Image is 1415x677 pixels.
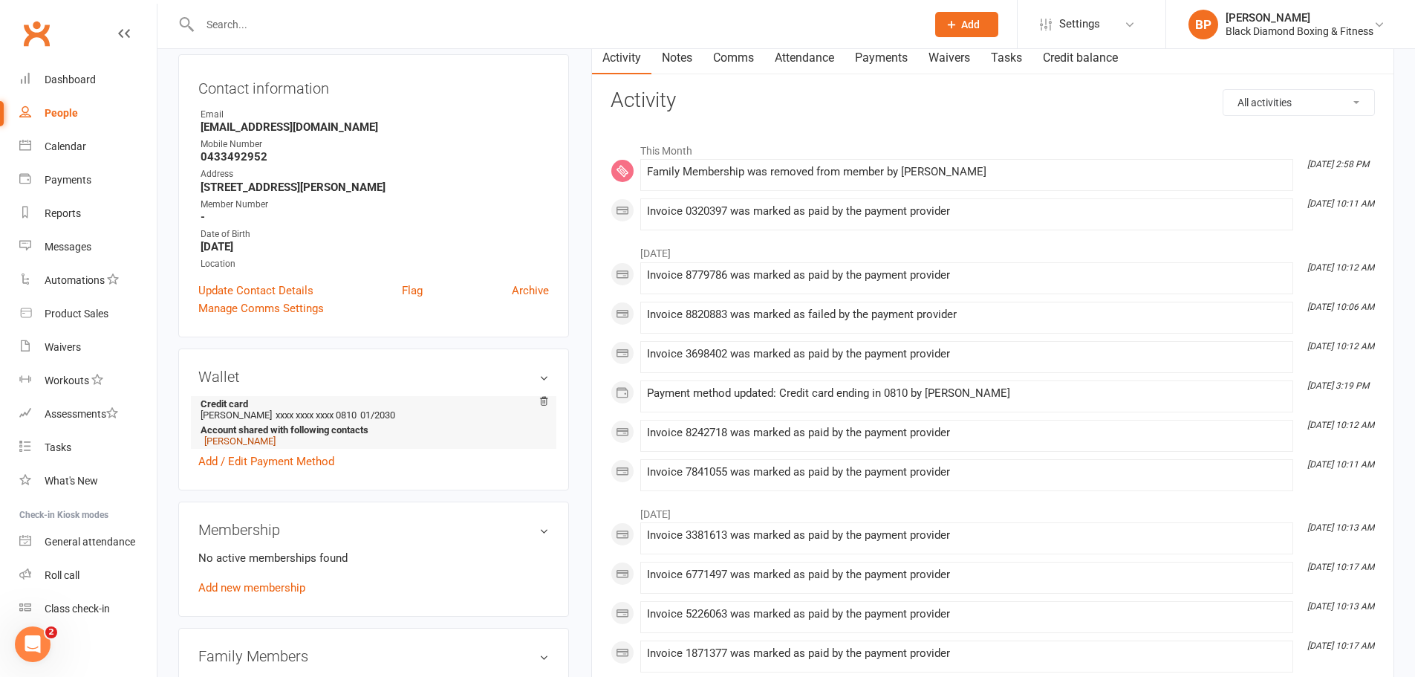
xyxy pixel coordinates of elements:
[45,74,96,85] div: Dashboard
[647,348,1286,360] div: Invoice 3698402 was marked as paid by the payment provider
[276,409,357,421] span: xxxx xxxx xxxx 0810
[201,257,549,271] div: Location
[198,648,549,664] h3: Family Members
[1307,562,1374,572] i: [DATE] 10:17 AM
[611,135,1375,159] li: This Month
[647,427,1286,439] div: Invoice 8242718 was marked as paid by the payment provider
[204,435,276,447] a: [PERSON_NAME]
[1307,159,1369,169] i: [DATE] 2:58 PM
[19,130,157,163] a: Calendar
[512,282,549,299] a: Archive
[198,453,334,470] a: Add / Edit Payment Method
[45,626,57,638] span: 2
[19,297,157,331] a: Product Sales
[45,536,135,548] div: General attendance
[45,174,91,186] div: Payments
[201,198,549,212] div: Member Number
[360,409,395,421] span: 01/2030
[198,299,324,317] a: Manage Comms Settings
[201,137,549,152] div: Mobile Number
[45,341,81,353] div: Waivers
[647,308,1286,321] div: Invoice 8820883 was marked as failed by the payment provider
[201,120,549,134] strong: [EMAIL_ADDRESS][DOMAIN_NAME]
[15,626,51,662] iframe: Intercom live chat
[1032,41,1128,75] a: Credit balance
[402,282,423,299] a: Flag
[201,108,549,122] div: Email
[1307,341,1374,352] i: [DATE] 10:12 AM
[611,499,1375,522] li: [DATE]
[19,398,157,431] a: Assessments
[647,205,1286,218] div: Invoice 0320397 was marked as paid by the payment provider
[1307,420,1374,430] i: [DATE] 10:12 AM
[918,41,980,75] a: Waivers
[1307,601,1374,612] i: [DATE] 10:13 AM
[611,238,1375,262] li: [DATE]
[647,466,1286,479] div: Invoice 7841055 was marked as paid by the payment provider
[651,41,703,75] a: Notes
[45,603,110,615] div: Class check-in
[198,282,313,299] a: Update Contact Details
[647,269,1286,282] div: Invoice 8779786 was marked as paid by the payment provider
[45,107,78,119] div: People
[45,241,91,253] div: Messages
[45,308,108,320] div: Product Sales
[201,424,541,435] strong: Account shared with following contacts
[45,207,81,219] div: Reports
[592,41,651,75] a: Activity
[647,608,1286,621] div: Invoice 5226063 was marked as paid by the payment provider
[201,210,549,224] strong: -
[198,549,549,567] p: No active memberships found
[1226,25,1373,38] div: Black Diamond Boxing & Fitness
[19,63,157,97] a: Dashboard
[201,181,549,194] strong: [STREET_ADDRESS][PERSON_NAME]
[1226,11,1373,25] div: [PERSON_NAME]
[198,74,549,97] h3: Contact information
[1307,262,1374,273] i: [DATE] 10:12 AM
[1307,459,1374,470] i: [DATE] 10:11 AM
[935,12,998,37] button: Add
[647,569,1286,581] div: Invoice 6771497 was marked as paid by the payment provider
[980,41,1032,75] a: Tasks
[1307,641,1374,651] i: [DATE] 10:17 AM
[45,441,71,453] div: Tasks
[19,431,157,464] a: Tasks
[19,525,157,559] a: General attendance kiosk mode
[647,166,1286,178] div: Family Membership was removed from member by [PERSON_NAME]
[611,89,1375,112] h3: Activity
[1059,7,1100,41] span: Settings
[19,464,157,498] a: What's New
[198,522,549,538] h3: Membership
[647,529,1286,542] div: Invoice 3381613 was marked as paid by the payment provider
[19,364,157,398] a: Workouts
[19,197,157,230] a: Reports
[19,331,157,364] a: Waivers
[1307,302,1374,312] i: [DATE] 10:06 AM
[19,163,157,197] a: Payments
[45,408,118,420] div: Assessments
[19,264,157,297] a: Automations
[201,150,549,163] strong: 0433492952
[198,369,549,385] h3: Wallet
[845,41,918,75] a: Payments
[764,41,845,75] a: Attendance
[45,375,89,386] div: Workouts
[198,396,549,449] li: [PERSON_NAME]
[18,15,55,52] a: Clubworx
[45,475,98,487] div: What's New
[19,559,157,592] a: Roll call
[1188,10,1218,39] div: BP
[201,227,549,242] div: Date of Birth
[1307,198,1374,209] i: [DATE] 10:11 AM
[45,140,86,152] div: Calendar
[198,581,305,595] a: Add new membership
[201,167,549,181] div: Address
[961,19,980,30] span: Add
[45,274,105,286] div: Automations
[45,569,79,581] div: Roll call
[1307,522,1374,533] i: [DATE] 10:13 AM
[195,14,916,35] input: Search...
[647,387,1286,400] div: Payment method updated: Credit card ending in 0810 by [PERSON_NAME]
[201,240,549,253] strong: [DATE]
[19,230,157,264] a: Messages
